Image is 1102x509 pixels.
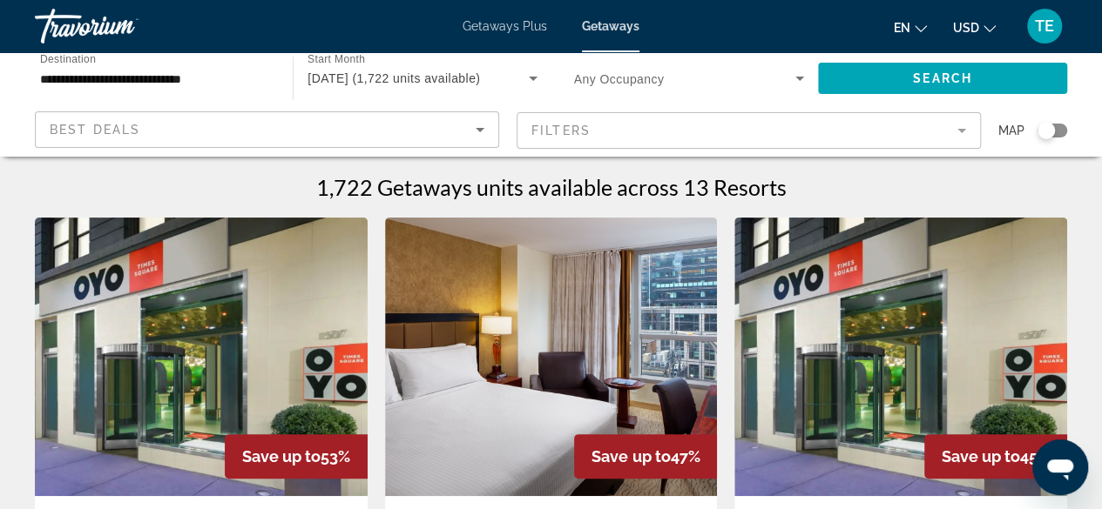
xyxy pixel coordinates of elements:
[242,447,321,465] span: Save up to
[818,63,1067,94] button: Search
[924,434,1067,479] div: 45%
[35,218,368,496] img: RY76E01X.jpg
[1022,8,1067,44] button: User Menu
[894,21,910,35] span: en
[463,19,547,33] a: Getaways Plus
[225,434,368,479] div: 53%
[50,119,484,140] mat-select: Sort by
[998,118,1024,143] span: Map
[1032,439,1088,495] iframe: Button to launch messaging window
[316,174,787,200] h1: 1,722 Getaways units available across 13 Resorts
[308,71,480,85] span: [DATE] (1,722 units available)
[385,218,718,496] img: RU23I01X.jpg
[953,21,979,35] span: USD
[592,447,670,465] span: Save up to
[308,54,365,65] span: Start Month
[35,3,209,49] a: Travorium
[894,15,927,40] button: Change language
[582,19,639,33] a: Getaways
[40,53,96,64] span: Destination
[913,71,972,85] span: Search
[50,123,140,137] span: Best Deals
[734,218,1067,496] img: RY76E01X.jpg
[953,15,996,40] button: Change currency
[942,447,1020,465] span: Save up to
[574,72,665,86] span: Any Occupancy
[1035,17,1054,35] span: TE
[517,111,981,150] button: Filter
[574,434,717,479] div: 47%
